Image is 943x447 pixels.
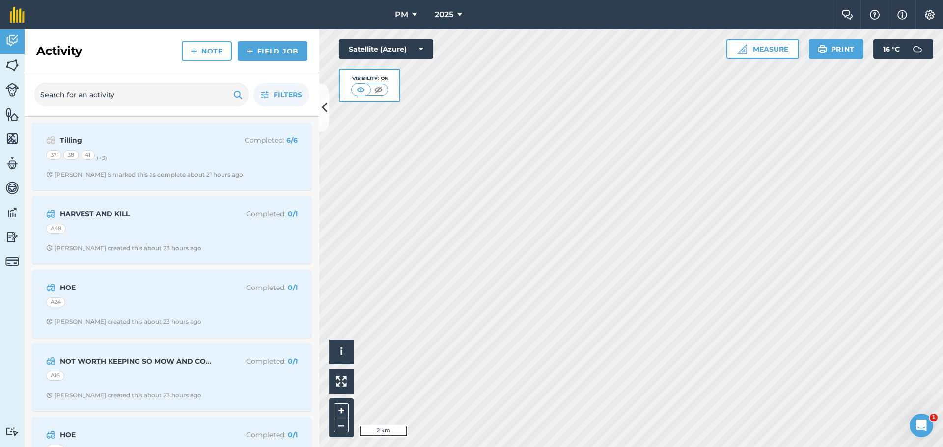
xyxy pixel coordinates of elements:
[5,58,19,73] img: svg+xml;base64,PHN2ZyB4bWxucz0iaHR0cDovL3d3dy53My5vcmcvMjAwMC9zdmciIHdpZHRoPSI1NiIgaGVpZ2h0PSI2MC...
[63,150,79,160] div: 38
[46,134,55,146] img: svg+xml;base64,PD94bWwgdmVyc2lvbj0iMS4wIiBlbmNvZGluZz0idXRmLTgiPz4KPCEtLSBHZW5lcmF0b3I6IEFkb2JlIE...
[38,349,305,405] a: NOT WORTH KEEPING SO MOW AND COVERCompleted: 0/1A16Clock with arrow pointing clockwise[PERSON_NAM...
[869,10,881,20] img: A question mark icon
[5,131,19,146] img: svg+xml;base64,PHN2ZyB4bWxucz0iaHR0cDovL3d3dy53My5vcmcvMjAwMC9zdmciIHdpZHRoPSI1NiIgaGVpZ2h0PSI2MC...
[46,150,61,160] div: 37
[336,376,347,387] img: Four arrows, one pointing top left, one top right, one bottom right and the last bottom left
[38,202,305,258] a: HARVEST AND KILLCompleted: 0/1A48Clock with arrow pointing clockwise[PERSON_NAME] created this ab...
[897,9,907,21] img: svg+xml;base64,PHN2ZyB4bWxucz0iaHR0cDovL3d3dy53My5vcmcvMjAwMC9zdmciIHdpZHRoPSIxNyIgaGVpZ2h0PSIxNy...
[46,282,55,293] img: svg+xml;base64,PD94bWwgdmVyc2lvbj0iMS4wIiBlbmNvZGluZz0idXRmLTgiPz4KPCEtLSBHZW5lcmF0b3I6IEFkb2JlIE...
[60,209,216,219] strong: HARVEST AND KILL
[191,45,197,57] img: svg+xml;base64,PHN2ZyB4bWxucz0iaHR0cDovL3d3dy53My5vcmcvMjAwMC9zdmciIHdpZHRoPSIxNCIgaGVpZ2h0PSIyNC...
[288,430,298,439] strong: 0 / 1
[49,306,98,345] button: Messages
[274,89,302,100] span: Filters
[20,19,96,34] img: logo
[46,392,53,398] img: Clock with arrow pointing clockwise
[5,107,19,122] img: svg+xml;base64,PHN2ZyB4bWxucz0iaHR0cDovL3d3dy53My5vcmcvMjAwMC9zdmciIHdpZHRoPSI1NiIgaGVpZ2h0PSI2MC...
[115,331,131,338] span: Help
[288,357,298,366] strong: 0 / 1
[46,244,201,252] div: [PERSON_NAME] created this about 23 hours ago
[36,43,82,59] h2: Activity
[908,39,927,59] img: svg+xml;base64,PD94bWwgdmVyc2lvbj0iMS4wIiBlbmNvZGluZz0idXRmLTgiPz4KPCEtLSBHZW5lcmF0b3I6IEFkb2JlIE...
[5,156,19,171] img: svg+xml;base64,PD94bWwgdmVyc2lvbj0iMS4wIiBlbmNvZGluZz0idXRmLTgiPz4KPCEtLSBHZW5lcmF0b3I6IEFkb2JlIE...
[46,355,55,367] img: svg+xml;base64,PD94bWwgdmVyc2lvbj0iMS4wIiBlbmNvZGluZz0idXRmLTgiPz4KPCEtLSBHZW5lcmF0b3I6IEFkb2JlIE...
[286,136,298,145] strong: 6 / 6
[60,135,216,146] strong: Tilling
[60,356,216,367] strong: NOT WORTH KEEPING SO MOW AND COVER
[46,224,66,234] div: A48
[20,103,177,120] p: How can we help?
[14,179,182,198] button: Search for help
[46,318,53,325] img: Clock with arrow pointing clockwise
[97,155,107,161] small: (+ 3 )
[5,83,19,97] img: svg+xml;base64,PD94bWwgdmVyc2lvbj0iMS4wIiBlbmNvZGluZz0idXRmLTgiPz4KPCEtLSBHZW5lcmF0b3I6IEFkb2JlIE...
[233,89,243,101] img: svg+xml;base64,PHN2ZyB4bWxucz0iaHR0cDovL3d3dy53My5vcmcvMjAwMC9zdmciIHdpZHRoPSIxOSIgaGVpZ2h0PSIyNC...
[5,255,19,268] img: svg+xml;base64,PD94bWwgdmVyc2lvbj0iMS4wIiBlbmNvZGluZz0idXRmLTgiPz4KPCEtLSBHZW5lcmF0b3I6IEFkb2JlIE...
[372,85,385,95] img: svg+xml;base64,PHN2ZyB4bWxucz0iaHR0cDovL3d3dy53My5vcmcvMjAwMC9zdmciIHdpZHRoPSI1MCIgaGVpZ2h0PSI0MC...
[220,356,298,367] p: Completed :
[238,41,307,61] a: Field Job
[20,224,165,235] div: How to map your farm
[220,135,298,146] p: Completed :
[20,140,164,151] div: Send us a message
[339,39,433,59] button: Satellite (Azure)
[329,340,354,364] button: i
[20,206,165,216] div: Printing your farm map
[60,429,216,440] strong: HOE
[220,282,298,293] p: Completed :
[60,282,216,293] strong: HOE
[20,242,165,253] div: How to set up your sub-fields
[726,39,799,59] button: Measure
[910,414,933,437] iframe: Intercom live chat
[930,414,938,421] span: 1
[14,202,182,220] div: Printing your farm map
[253,83,309,106] button: Filters
[334,418,349,432] button: –
[20,184,80,194] span: Search for help
[46,429,55,441] img: svg+xml;base64,PD94bWwgdmVyc2lvbj0iMS4wIiBlbmNvZGluZz0idXRmLTgiPz4KPCEtLSBHZW5lcmF0b3I6IEFkb2JlIE...
[38,129,305,184] a: TillingCompleted: 6/6373841(+3)Clock with arrow pointing clockwise[PERSON_NAME] S marked this as ...
[46,171,53,178] img: Clock with arrow pointing clockwise
[20,261,165,271] div: How to invite people to your farm
[46,245,53,251] img: Clock with arrow pointing clockwise
[46,371,64,381] div: A16
[163,331,181,338] span: News
[14,257,182,275] div: How to invite people to your farm
[14,238,182,257] div: How to set up your sub-fields
[809,39,864,59] button: Print
[247,45,253,57] img: svg+xml;base64,PHN2ZyB4bWxucz0iaHR0cDovL3d3dy53My5vcmcvMjAwMC9zdmciIHdpZHRoPSIxNCIgaGVpZ2h0PSIyNC...
[57,331,91,338] span: Messages
[20,151,164,161] div: We typically reply within an hour
[5,427,19,436] img: svg+xml;base64,PD94bWwgdmVyc2lvbj0iMS4wIiBlbmNvZGluZz0idXRmLTgiPz4KPCEtLSBHZW5lcmF0b3I6IEFkb2JlIE...
[5,181,19,195] img: svg+xml;base64,PD94bWwgdmVyc2lvbj0iMS4wIiBlbmNvZGluZz0idXRmLTgiPz4KPCEtLSBHZW5lcmF0b3I6IEFkb2JlIE...
[924,10,936,20] img: A cog icon
[98,306,147,345] button: Help
[10,132,187,169] div: Send us a messageWe typically reply within an hour
[5,230,19,244] img: svg+xml;base64,PD94bWwgdmVyc2lvbj0iMS4wIiBlbmNvZGluZz0idXRmLTgiPz4KPCEtLSBHZW5lcmF0b3I6IEFkb2JlIE...
[288,283,298,292] strong: 0 / 1
[182,41,232,61] a: Note
[288,210,298,218] strong: 0 / 1
[435,9,453,21] span: 2025
[34,83,249,106] input: Search for an activity
[10,7,25,23] img: fieldmargin Logo
[351,75,388,82] div: Visibility: On
[818,43,827,55] img: svg+xml;base64,PHN2ZyB4bWxucz0iaHR0cDovL3d3dy53My5vcmcvMjAwMC9zdmciIHdpZHRoPSIxOSIgaGVpZ2h0PSIyNC...
[883,39,900,59] span: 16 ° C
[10,284,187,409] div: Introducing Pesticide Check
[841,10,853,20] img: Two speech bubbles overlapping with the left bubble in the forefront
[220,209,298,219] p: Completed :
[5,33,19,48] img: svg+xml;base64,PD94bWwgdmVyc2lvbj0iMS4wIiBlbmNvZGluZz0idXRmLTgiPz4KPCEtLSBHZW5lcmF0b3I6IEFkb2JlIE...
[81,150,95,160] div: 41
[355,85,367,95] img: svg+xml;base64,PHN2ZyB4bWxucz0iaHR0cDovL3d3dy53My5vcmcvMjAwMC9zdmciIHdpZHRoPSI1MCIgaGVpZ2h0PSI0MC...
[737,44,747,54] img: Ruler icon
[46,318,201,326] div: [PERSON_NAME] created this about 23 hours ago
[10,285,186,353] img: Introducing Pesticide Check
[142,16,162,35] img: Profile image for Daisy
[13,331,35,338] span: Home
[169,16,187,33] div: Close
[14,220,182,238] div: How to map your farm
[46,208,55,220] img: svg+xml;base64,PD94bWwgdmVyc2lvbj0iMS4wIiBlbmNvZGluZz0idXRmLTgiPz4KPCEtLSBHZW5lcmF0b3I6IEFkb2JlIE...
[20,70,177,103] p: 👋Hello [PERSON_NAME],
